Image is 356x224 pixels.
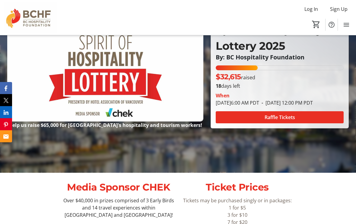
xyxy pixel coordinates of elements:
[216,82,344,90] p: days left
[7,11,203,121] img: Campaign CTA Media Photo
[216,111,344,123] button: Raffle Tickets
[216,65,344,70] div: 32.615% of fundraising goal reached
[259,99,265,106] span: -
[340,19,352,31] button: Menu
[229,204,246,211] span: 1 for $5
[325,4,352,14] button: Sign Up
[216,71,255,82] p: raised
[216,92,230,99] div: When
[259,99,313,106] span: [DATE] 12:00 PM PDT
[9,122,202,128] strong: Help us raise $65,000 for [GEOGRAPHIC_DATA]'s hospitality and tourism workers!
[216,72,241,81] span: $32,615
[300,4,323,14] button: Log In
[4,2,57,33] img: BC Hospitality Foundation's Logo
[216,83,221,89] span: 18
[311,19,322,30] button: Cart
[182,180,293,194] p: Ticket Prices
[304,5,318,13] span: Log In
[227,212,247,218] span: 3 for $10
[63,197,174,219] p: Over $40,000 in prizes comprised of 3 Early Birds and 14 travel experiences within [GEOGRAPHIC_DA...
[326,19,338,31] button: Help
[216,99,259,106] span: [DATE] 6:00 AM PDT
[216,54,344,61] p: By: BC Hospitality Foundation
[330,5,348,13] span: Sign Up
[265,114,295,121] span: Raffle Tickets
[183,197,292,204] span: Tickets may be purchased singly or in packages:
[63,180,174,194] p: Media Sponsor CHEK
